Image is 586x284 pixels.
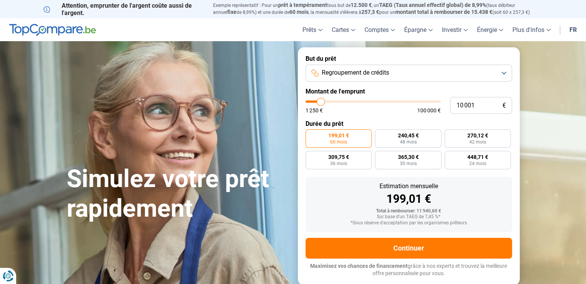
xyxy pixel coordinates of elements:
[306,88,512,95] label: Montant de l'emprunt
[306,55,512,62] label: But du prêt
[330,161,347,166] span: 36 mois
[565,18,581,41] a: fr
[306,108,323,113] span: 1 250 €
[44,2,204,17] p: Attention, emprunter de l'argent coûte aussi de l'argent.
[306,238,512,259] button: Continuer
[312,214,506,220] div: Sur base d'un TAEG de 7,45 %*
[310,263,408,269] span: Maximisez vos chances de financement
[469,140,486,144] span: 42 mois
[312,183,506,189] div: Estimation mensuelle
[469,161,486,166] span: 24 mois
[328,133,349,138] span: 199,01 €
[306,65,512,82] button: Regroupement de crédits
[312,209,506,214] div: Total à rembourser: 11 940,60 €
[360,18,400,41] a: Comptes
[289,9,309,15] span: 60 mois
[400,161,416,166] span: 30 mois
[298,18,327,41] a: Prêts
[312,221,506,226] div: *Sous réserve d'acceptation par les organismes prêteurs
[472,18,508,41] a: Énergie
[351,2,372,8] span: 12.500 €
[502,102,506,109] span: €
[437,18,472,41] a: Investir
[278,2,327,8] span: prêt à tempérament
[400,18,437,41] a: Épargne
[306,120,512,127] label: Durée du prêt
[398,154,418,160] span: 365,30 €
[379,2,486,8] span: TAEG (Taux annuel effectif global) de 8,99%
[213,2,543,16] p: Exemple représentatif : Pour un tous but de , un (taux débiteur annuel de 8,99%) et une durée de ...
[322,68,389,77] span: Regroupement de crédits
[417,108,441,113] span: 100 000 €
[467,133,488,138] span: 270,12 €
[508,18,555,41] a: Plus d'infos
[395,9,492,15] span: montant total à rembourser de 15.438 €
[467,154,488,160] span: 448,71 €
[361,9,379,15] span: 257,3 €
[327,18,360,41] a: Cartes
[67,164,289,224] h1: Simulez votre prêt rapidement
[9,24,96,36] img: TopCompare
[328,154,349,160] span: 309,75 €
[400,140,416,144] span: 48 mois
[312,193,506,205] div: 199,01 €
[227,9,237,15] span: fixe
[306,262,512,277] p: grâce à nos experts et trouvez la meilleure offre personnalisée pour vous.
[398,133,418,138] span: 240,45 €
[330,140,347,144] span: 60 mois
